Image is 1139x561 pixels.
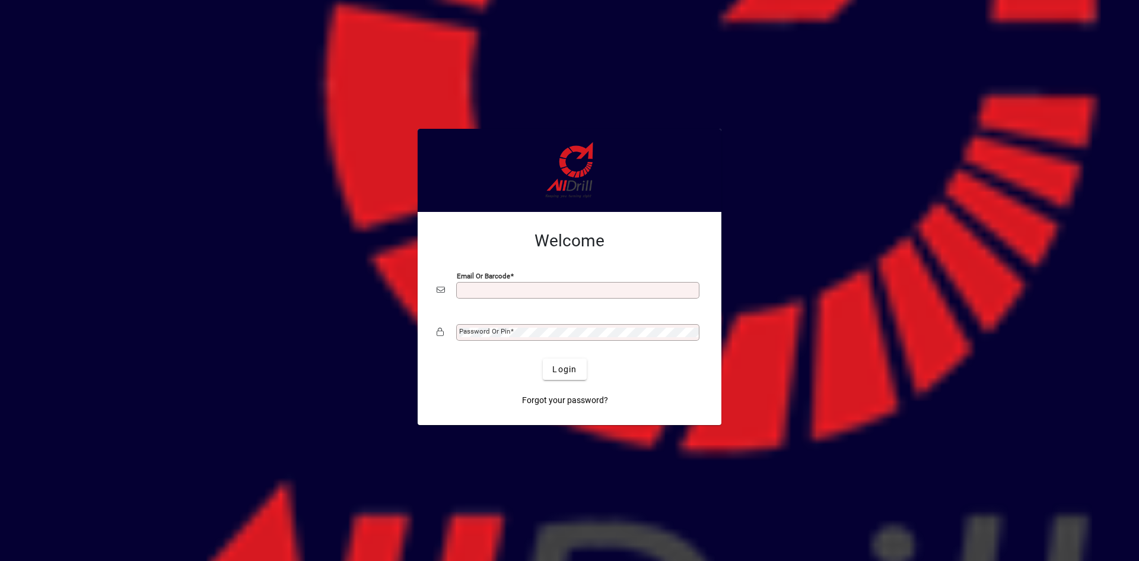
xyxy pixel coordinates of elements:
[522,394,608,407] span: Forgot your password?
[552,363,577,376] span: Login
[459,327,510,335] mat-label: Password or Pin
[437,231,702,251] h2: Welcome
[543,359,586,380] button: Login
[517,389,613,411] a: Forgot your password?
[457,272,510,280] mat-label: Email or Barcode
